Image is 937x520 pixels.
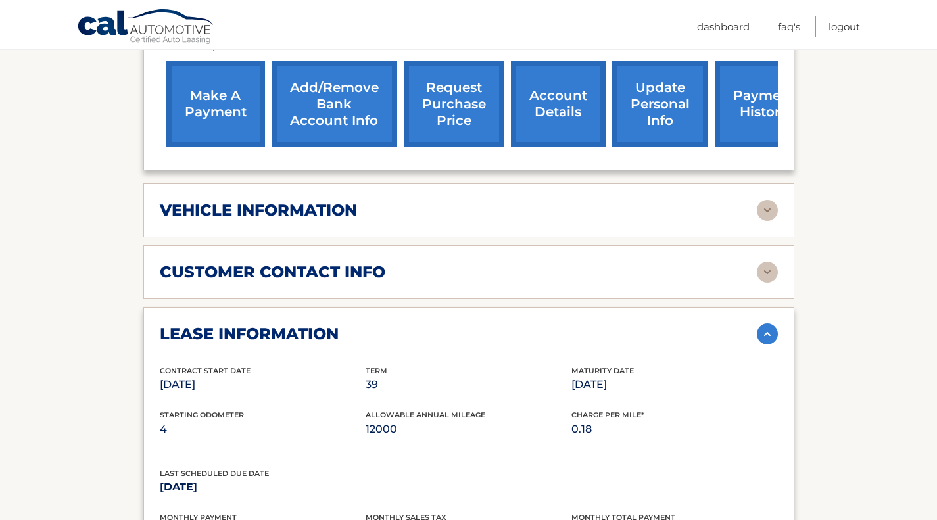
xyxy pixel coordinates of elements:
[160,201,357,220] h2: vehicle information
[160,324,339,344] h2: lease information
[160,366,251,375] span: Contract Start Date
[160,420,366,438] p: 4
[166,61,265,147] a: make a payment
[757,323,778,344] img: accordion-active.svg
[160,469,269,478] span: Last Scheduled Due Date
[366,410,485,419] span: Allowable Annual Mileage
[697,16,750,37] a: Dashboard
[160,410,244,419] span: Starting Odometer
[160,478,366,496] p: [DATE]
[272,61,397,147] a: Add/Remove bank account info
[612,61,708,147] a: update personal info
[404,61,504,147] a: request purchase price
[757,262,778,283] img: accordion-rest.svg
[829,16,860,37] a: Logout
[715,61,813,147] a: payment history
[366,375,571,394] p: 39
[571,410,644,419] span: Charge Per Mile*
[366,366,387,375] span: Term
[757,200,778,221] img: accordion-rest.svg
[160,375,366,394] p: [DATE]
[366,420,571,438] p: 12000
[571,366,634,375] span: Maturity Date
[511,61,606,147] a: account details
[778,16,800,37] a: FAQ's
[77,9,215,47] a: Cal Automotive
[160,262,385,282] h2: customer contact info
[571,375,777,394] p: [DATE]
[571,420,777,438] p: 0.18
